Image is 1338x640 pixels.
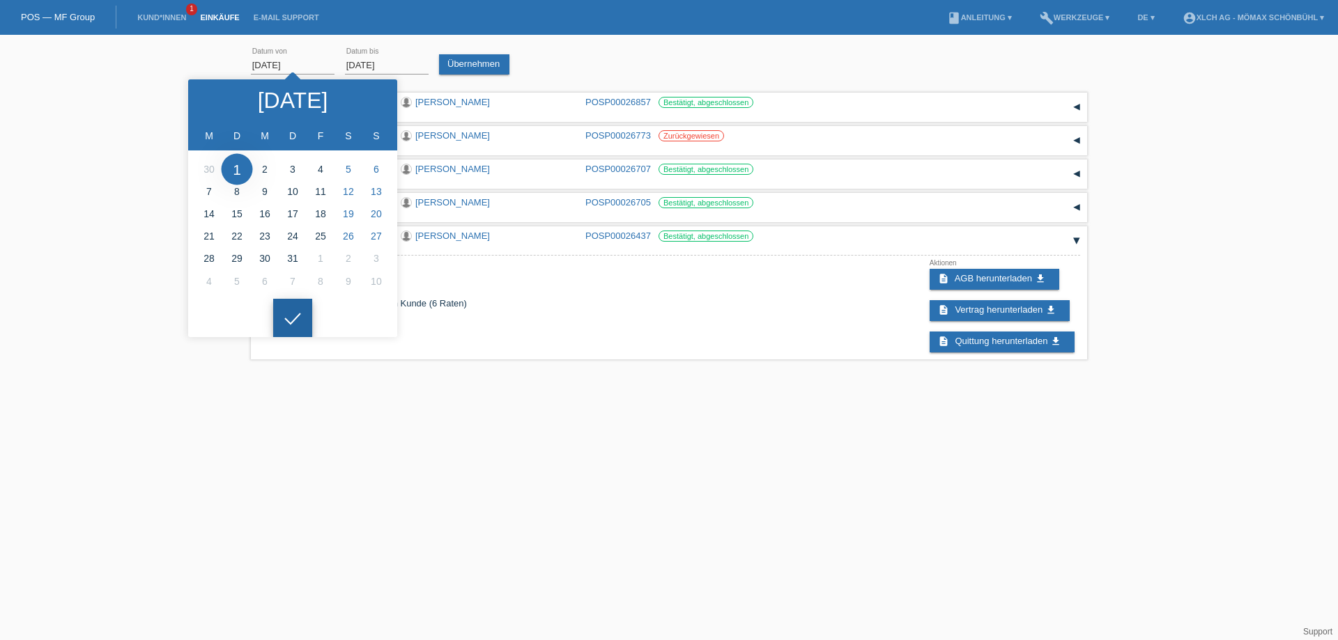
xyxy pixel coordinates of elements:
label: Bestätigt, abgeschlossen [659,97,753,108]
label: Bestätigt, abgeschlossen [659,197,753,208]
span: Quittung herunterladen [955,336,1047,346]
a: POSP00026773 [585,130,651,141]
div: auf-/zuklappen [1066,197,1087,218]
a: bookAnleitung ▾ [940,13,1019,22]
label: Bestätigt, abgeschlossen [659,164,753,175]
div: Aktionen [930,259,1080,267]
i: get_app [1035,273,1046,284]
span: 1 [186,3,197,15]
div: auf-/zuklappen [1066,130,1087,151]
a: POS — MF Group [21,12,95,22]
i: build [1040,11,1054,25]
i: description [938,273,949,284]
label: Zurückgewiesen [659,130,724,141]
a: Einkäufe [193,13,246,22]
a: POSP00026705 [585,197,651,208]
i: description [938,304,949,315]
a: [PERSON_NAME] [415,164,490,174]
a: buildWerkzeuge ▾ [1033,13,1117,22]
span: Vertrag herunterladen [955,304,1043,315]
a: description Vertrag herunterladen get_app [930,300,1070,321]
a: [PERSON_NAME] [415,97,490,107]
div: [DATE] [258,89,328,111]
i: description [938,336,949,347]
i: book [947,11,961,25]
i: account_circle [1183,11,1197,25]
a: description Quittung herunterladen get_app [930,331,1075,352]
a: Support [1303,627,1332,637]
label: Bestätigt, abgeschlossen [659,231,753,242]
i: get_app [1050,336,1061,347]
a: [PERSON_NAME] [415,197,490,208]
a: description AGB herunterladen get_app [930,269,1059,290]
div: auf-/zuklappen [1066,97,1087,118]
a: POSP00026707 [585,164,651,174]
span: AGB herunterladen [955,273,1032,283]
a: DE ▾ [1130,13,1161,22]
a: Kund*innen [130,13,193,22]
i: get_app [1045,304,1056,315]
div: auf-/zuklappen [1066,164,1087,185]
a: E-Mail Support [247,13,326,22]
a: POSP00026857 [585,97,651,107]
a: POSP00026437 [585,231,651,241]
a: [PERSON_NAME] [415,130,490,141]
a: Übernehmen [439,54,509,75]
a: [PERSON_NAME] [415,231,490,241]
div: auf-/zuklappen [1066,231,1087,251]
a: account_circleXLCH AG - Mömax Schönbühl ▾ [1176,13,1331,22]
